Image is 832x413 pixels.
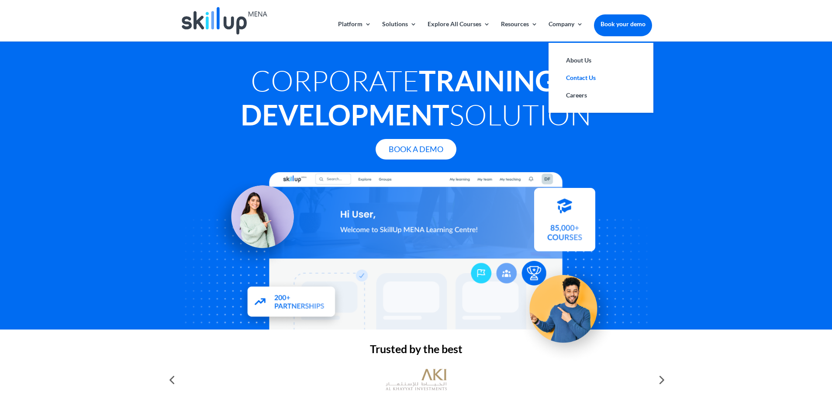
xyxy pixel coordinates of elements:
a: Book A Demo [376,139,456,160]
a: Contact Us [557,69,645,87]
a: Careers [557,87,645,104]
a: Book your demo [594,14,652,34]
h1: Corporate Solution [180,63,652,136]
img: Learning Management Solution - SkillUp [208,181,303,276]
strong: Training & Development [241,63,581,132]
img: Skillup Mena [182,7,267,35]
a: Company [549,21,583,42]
a: Get Acces to the most Comprehensive L&D Library [3,27,120,42]
a: Resources [501,21,538,42]
a: About Us [557,52,645,69]
a: Succeed In Your Training & Development Efforts [3,43,92,58]
a: Explore All Courses [428,21,490,42]
a: Upskill Your Workforce [13,59,80,66]
a: Platform [338,21,371,42]
div: Outline [3,3,128,11]
img: Courses library - SkillUp MENA [534,184,595,248]
img: Upskill your workforce - SkillUp [515,262,619,366]
iframe: Chat Widget [687,319,832,413]
h2: Trusted by the best [180,344,652,359]
a: Solutions [382,21,417,42]
img: al khayyat investments logo [386,364,447,395]
a: Trusted by the best [13,19,66,27]
img: Partners - SkillUp Mena [237,276,345,326]
a: Back to Top [13,11,47,19]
